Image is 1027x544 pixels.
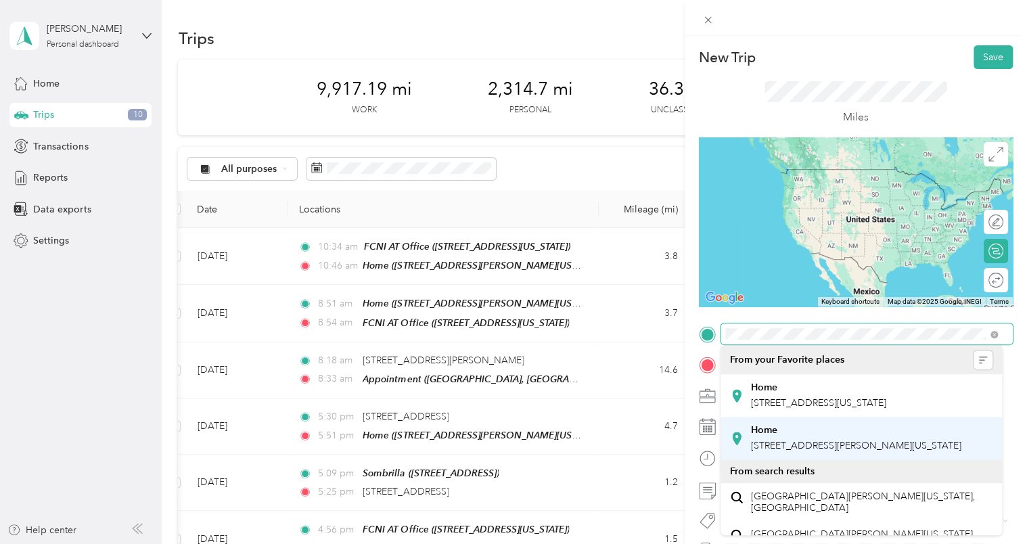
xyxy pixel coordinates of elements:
[750,491,992,514] span: [GEOGRAPHIC_DATA][PERSON_NAME][US_STATE], [GEOGRAPHIC_DATA]
[750,382,777,394] strong: Home
[702,289,747,307] a: Open this area in Google Maps (opens a new window)
[750,440,961,451] span: [STREET_ADDRESS][PERSON_NAME][US_STATE]
[702,289,747,307] img: Google
[888,298,982,305] span: Map data ©2025 Google, INEGI
[843,109,869,126] p: Miles
[750,397,886,409] span: [STREET_ADDRESS][US_STATE]
[730,466,815,477] span: From search results
[951,468,1027,544] iframe: Everlance-gr Chat Button Frame
[750,528,972,541] span: [GEOGRAPHIC_DATA][PERSON_NAME][US_STATE]
[699,48,756,67] p: New Trip
[750,424,777,436] strong: Home
[974,45,1013,69] button: Save
[821,297,880,307] button: Keyboard shortcuts
[730,354,844,366] span: From your Favorite places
